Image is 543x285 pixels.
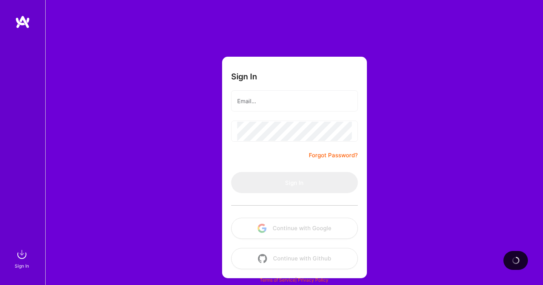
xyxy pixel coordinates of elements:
div: Sign In [15,262,29,270]
div: © 2025 ATeams Inc., All rights reserved. [45,262,543,281]
a: Terms of Service [260,277,295,283]
a: Privacy Policy [298,277,328,283]
span: | [260,277,328,283]
img: loading [511,256,520,265]
img: icon [258,254,267,263]
h3: Sign In [231,72,257,81]
img: logo [15,15,30,29]
button: Continue with Github [231,248,358,269]
button: Sign In [231,172,358,193]
button: Continue with Google [231,218,358,239]
img: sign in [14,247,29,262]
img: icon [258,224,267,233]
a: Forgot Password? [309,151,358,160]
input: Email... [237,91,352,111]
a: sign inSign In [16,247,29,270]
